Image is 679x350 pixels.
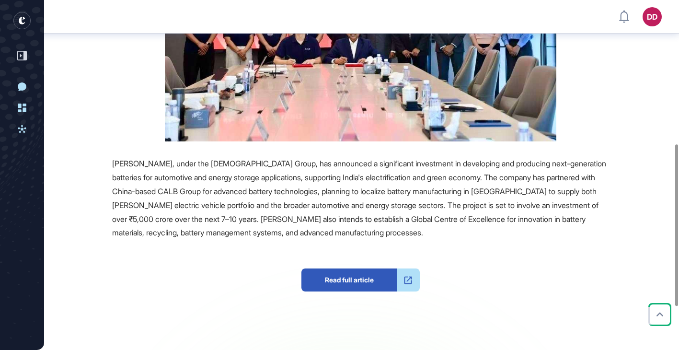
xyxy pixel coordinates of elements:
div: entrapeer-logo [13,12,31,29]
span: Read full article [301,268,397,292]
button: DD [643,7,662,26]
span: [PERSON_NAME], under the [DEMOGRAPHIC_DATA] Group, has announced a significant investment in deve... [112,159,606,237]
a: Read full article [301,268,420,292]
